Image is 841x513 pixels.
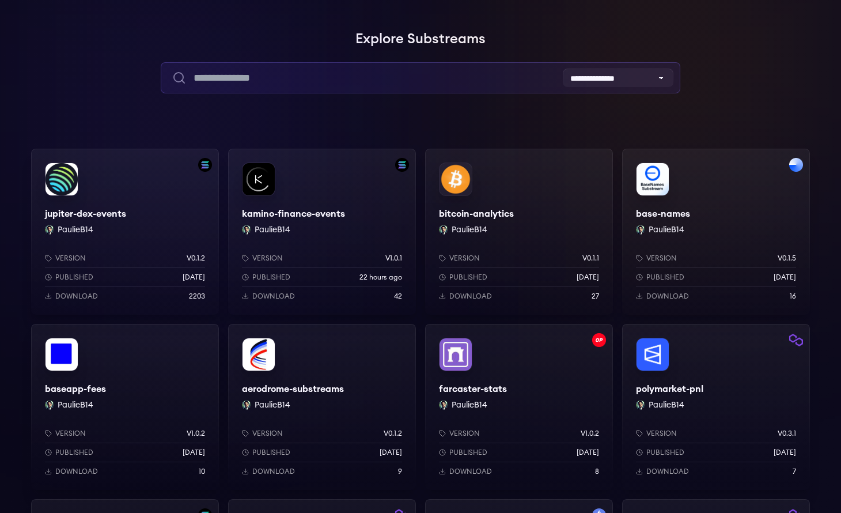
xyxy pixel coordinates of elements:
[187,429,205,438] p: v1.0.2
[252,429,283,438] p: Version
[384,429,402,438] p: v0.1.2
[622,149,810,315] a: Filter by base networkbase-namesbase-namesPaulieB14 PaulieB14Versionv0.1.5Published[DATE]Download16
[255,224,290,236] button: PaulieB14
[793,467,796,476] p: 7
[55,429,86,438] p: Version
[55,467,98,476] p: Download
[55,292,98,301] p: Download
[646,254,677,263] p: Version
[55,273,93,282] p: Published
[31,149,219,315] a: Filter by solana networkjupiter-dex-eventsjupiter-dex-eventsPaulieB14 PaulieB14Versionv0.1.2Publi...
[252,273,290,282] p: Published
[592,292,599,301] p: 27
[55,254,86,263] p: Version
[778,429,796,438] p: v0.3.1
[778,254,796,263] p: v0.1.5
[789,158,803,172] img: Filter by base network
[199,467,205,476] p: 10
[252,254,283,263] p: Version
[789,333,803,347] img: Filter by polygon network
[774,448,796,457] p: [DATE]
[790,292,796,301] p: 16
[622,324,810,490] a: Filter by polygon networkpolymarket-pnlpolymarket-pnlPaulieB14 PaulieB14Versionv0.3.1Published[DA...
[198,158,212,172] img: Filter by solana network
[380,448,402,457] p: [DATE]
[252,467,295,476] p: Download
[595,467,599,476] p: 8
[452,399,487,411] button: PaulieB14
[228,324,416,490] a: aerodrome-substreamsaerodrome-substreamsPaulieB14 PaulieB14Versionv0.1.2Published[DATE]Download9
[55,448,93,457] p: Published
[449,448,487,457] p: Published
[359,273,402,282] p: 22 hours ago
[31,324,219,490] a: baseapp-feesbaseapp-feesPaulieB14 PaulieB14Versionv1.0.2Published[DATE]Download10
[592,333,606,347] img: Filter by optimism network
[774,273,796,282] p: [DATE]
[449,467,492,476] p: Download
[183,448,205,457] p: [DATE]
[425,324,613,490] a: Filter by optimism networkfarcaster-statsfarcaster-statsPaulieB14 PaulieB14Versionv1.0.2Published...
[449,254,480,263] p: Version
[385,254,402,263] p: v1.0.1
[394,292,402,301] p: 42
[646,448,684,457] p: Published
[189,292,205,301] p: 2203
[31,28,810,51] h1: Explore Substreams
[183,273,205,282] p: [DATE]
[646,429,677,438] p: Version
[577,448,599,457] p: [DATE]
[58,399,93,411] button: PaulieB14
[646,467,689,476] p: Download
[449,273,487,282] p: Published
[58,224,93,236] button: PaulieB14
[252,448,290,457] p: Published
[577,273,599,282] p: [DATE]
[649,224,684,236] button: PaulieB14
[255,399,290,411] button: PaulieB14
[425,149,613,315] a: bitcoin-analyticsbitcoin-analyticsPaulieB14 PaulieB14Versionv0.1.1Published[DATE]Download27
[646,292,689,301] p: Download
[228,149,416,315] a: Filter by solana networkkamino-finance-eventskamino-finance-eventsPaulieB14 PaulieB14Versionv1.0....
[581,429,599,438] p: v1.0.2
[649,399,684,411] button: PaulieB14
[452,224,487,236] button: PaulieB14
[187,254,205,263] p: v0.1.2
[646,273,684,282] p: Published
[395,158,409,172] img: Filter by solana network
[449,429,480,438] p: Version
[398,467,402,476] p: 9
[582,254,599,263] p: v0.1.1
[252,292,295,301] p: Download
[449,292,492,301] p: Download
